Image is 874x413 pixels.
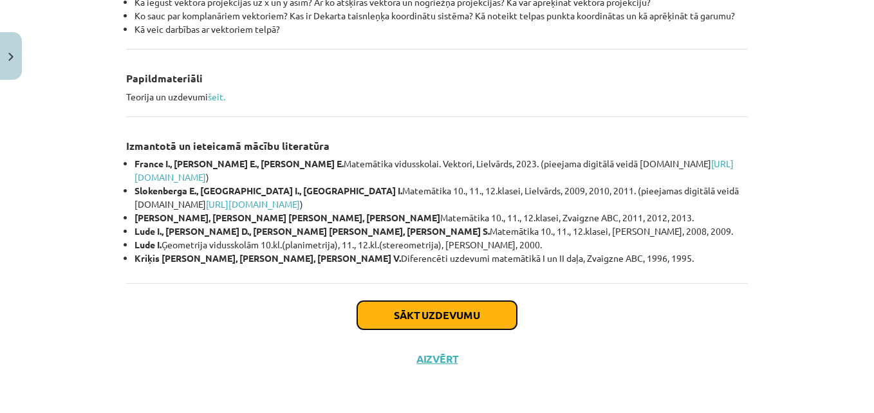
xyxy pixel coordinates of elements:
[208,91,225,102] a: šeit.
[135,158,344,169] strong: France I., [PERSON_NAME] E., [PERSON_NAME] E.
[135,225,748,238] li: Matemātika 10., 11., 12.klasei, [PERSON_NAME], 2008, 2009.
[135,252,748,265] li: Diferencēti uzdevumi matemātikā I un II daļa, Zvaigzne ABC, 1996, 1995.
[135,239,162,250] strong: Lude I.
[135,23,748,36] li: Kā veic darbības ar vektoriem telpā?
[135,212,440,223] strong: [PERSON_NAME], [PERSON_NAME] [PERSON_NAME], [PERSON_NAME]
[126,90,748,104] p: Teorija un uzdevumi
[135,185,402,196] strong: Slokenberga E., [GEOGRAPHIC_DATA] I., [GEOGRAPHIC_DATA] I.
[135,157,748,184] li: Matemātika vidusskolai. Vektori, Lielvārds, 2023. (pieejama digitālā veidā [DOMAIN_NAME] )
[206,198,300,210] a: [URL][DOMAIN_NAME]
[135,184,748,211] li: Matemātika 10., 11., 12.klasei, Lielvārds, 2009, 2010, 2011. (pieejamas digitālā veidā [DOMAIN_NA...
[135,225,490,237] strong: Lude I., [PERSON_NAME] D., [PERSON_NAME] [PERSON_NAME], [PERSON_NAME] S.
[135,238,748,252] li: Ģeometrija vidusskolām 10.kl.(planimetrija), 11., 12.kl.(stereometrija), [PERSON_NAME], 2000.
[135,252,401,264] strong: Kriķis [PERSON_NAME], [PERSON_NAME], [PERSON_NAME] V.
[357,301,517,329] button: Sākt uzdevumu
[135,9,748,23] li: Ko sauc par komplanāriem vektoriem? Kas ir Dekarta taisnleņķa koordinātu sistēma? Kā noteikt telp...
[126,139,330,152] strong: Izmantotā un ieteicamā mācību literatūra
[413,353,461,365] button: Aizvērt
[126,71,203,85] strong: Papildmateriāli
[135,211,748,225] li: Matemātika 10., 11., 12.klasei, Zvaigzne ABC, 2011, 2012, 2013.
[8,53,14,61] img: icon-close-lesson-0947bae3869378f0d4975bcd49f059093ad1ed9edebbc8119c70593378902aed.svg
